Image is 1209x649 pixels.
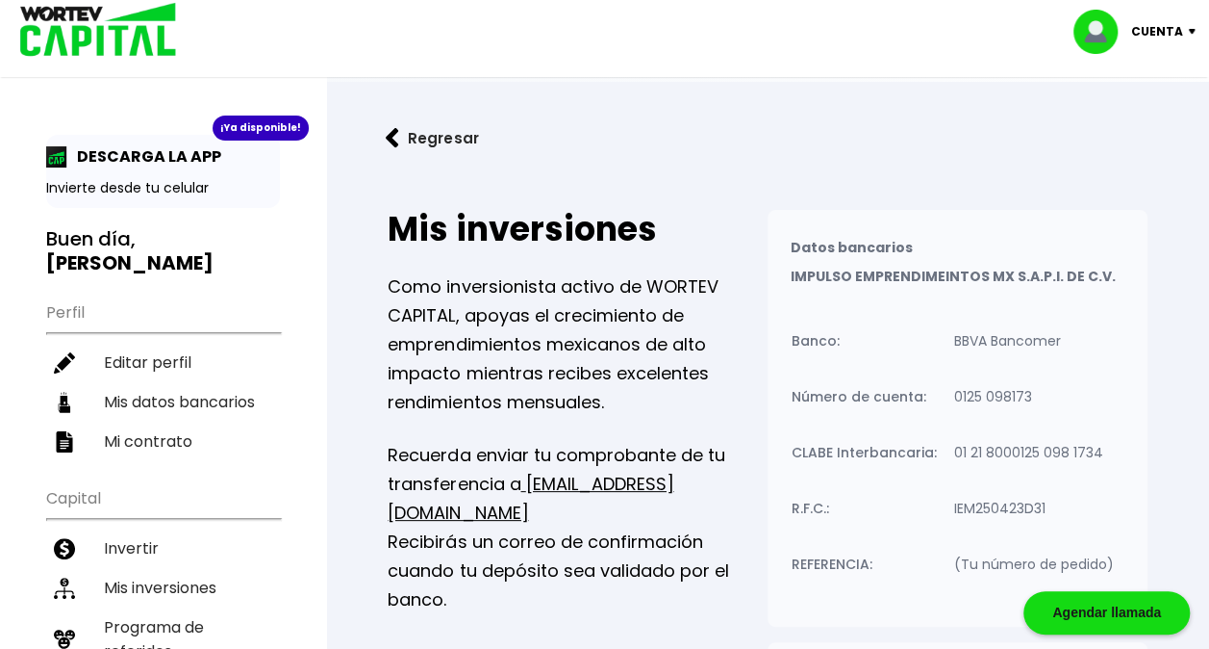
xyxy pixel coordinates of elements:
[388,210,768,248] h2: Mis inversiones
[792,502,829,516] p: R.F.C.:
[46,382,280,422] a: Mis datos bancarios
[792,446,937,460] p: CLABE Interbancaria:
[67,144,221,169] p: DESCARGA LA APP
[954,502,1045,516] p: IEM250423D31
[46,178,280,198] p: Invierte desde tu celular
[54,578,75,599] img: inversiones-icon.6695dc30.svg
[46,422,280,461] a: Mi contrato
[357,113,1178,164] a: flecha izquierdaRegresar
[46,529,280,568] a: Invertir
[54,352,75,374] img: editar-icon.952d3147.svg
[388,273,768,417] p: Como inversionista activo de WORTEV CAPITAL, apoyas el crecimiento de emprendimientos mexicanos d...
[792,390,926,404] p: Número de cuenta:
[46,291,280,461] ul: Perfil
[386,128,399,148] img: flecha izquierda
[791,238,913,257] b: Datos bancarios
[792,558,872,572] p: REFERENCIA:
[357,113,507,164] button: Regresar
[1073,10,1131,54] img: profile-image
[791,267,1116,286] b: IMPULSO EMPRENDIMEINTOS MX S.A.P.I. DE C.V.
[954,558,1114,572] p: (Tu número de pedido)
[388,441,768,614] p: Recuerda enviar tu comprobante de tu transferencia a Recibirás un correo de confirmación cuando t...
[46,146,67,168] img: app-icon
[954,334,1061,349] p: BBVA Bancomer
[1023,591,1190,635] div: Agendar llamada
[954,446,1103,460] p: 01 21 8000125 098 1734
[792,334,840,349] p: Banco:
[46,249,214,276] b: [PERSON_NAME]
[54,431,75,453] img: contrato-icon.f2db500c.svg
[54,392,75,413] img: datos-icon.10cf9172.svg
[388,472,673,525] a: [EMAIL_ADDRESS][DOMAIN_NAME]
[46,343,280,382] a: Editar perfil
[1183,29,1209,35] img: icon-down
[46,227,280,275] h3: Buen día,
[954,390,1032,404] p: 0125 098173
[213,116,309,141] div: ¡Ya disponible!
[46,568,280,608] a: Mis inversiones
[54,538,75,559] img: invertir-icon.b3b967d7.svg
[1131,17,1183,46] p: Cuenta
